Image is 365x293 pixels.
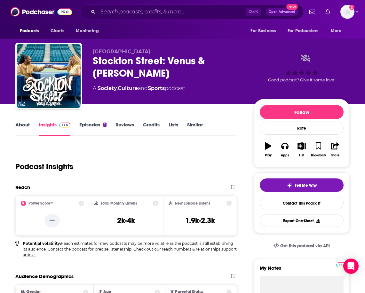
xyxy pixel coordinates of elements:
span: , [117,85,118,91]
span: Get this podcast via API [280,243,330,249]
h3: 1.9k-2.3k [185,216,215,225]
button: tell me why sparkleTell Me Why [260,178,344,192]
img: Podchaser - Follow, Share and Rate Podcasts [11,6,72,18]
button: open menu [246,25,284,37]
div: Open Intercom Messenger [343,259,359,274]
a: Similar [187,122,203,136]
button: Show profile menu [340,5,354,19]
button: open menu [283,25,328,37]
label: My Notes [260,265,344,276]
h2: Total Monthly Listens [101,201,137,206]
div: Play [265,154,272,157]
a: Charts [46,25,68,37]
span: Ctrl K [246,8,261,16]
div: List [299,154,304,157]
button: Apps [276,138,293,161]
h2: Audience Demographics [15,273,74,279]
div: Search podcasts, credits, & more... [80,4,304,19]
a: About [15,122,30,136]
div: Apps [281,154,289,157]
button: List [293,138,310,161]
h1: Podcast Insights [15,162,73,171]
a: Society [98,85,117,91]
span: Good podcast? Give it some love! [268,78,335,82]
img: Stockton Street: Venus & Serena Williams [17,44,81,108]
a: Pro website [336,261,347,267]
span: and [138,85,148,91]
p: -- [44,214,60,227]
a: Show notifications dropdown [323,6,333,17]
span: More [331,26,342,35]
svg: Add a profile image [349,5,354,10]
a: Get this podcast via API [268,238,335,254]
h2: Reach [15,184,30,190]
a: Episodes1 [79,122,107,136]
span: New [286,4,298,10]
img: User Profile [340,5,354,19]
a: Show notifications dropdown [307,6,318,17]
span: Charts [51,26,64,35]
a: Contact This Podcast [260,197,344,209]
div: A podcast [93,85,185,92]
button: open menu [15,25,47,37]
div: Bookmark [311,154,326,157]
button: Play [260,138,276,161]
h2: New Episode Listens [175,201,210,206]
div: 1 [103,123,107,127]
span: Podcasts [20,26,39,35]
button: open menu [326,25,350,37]
button: Bookmark [310,138,327,161]
button: Follow [260,105,344,119]
a: InsightsPodchaser Pro [39,122,70,136]
a: Lists [169,122,178,136]
a: Culture [118,85,138,91]
span: Monitoring [76,26,99,35]
p: Reach estimates for new podcasts may be more volatile as the podcast is still establishing its au... [23,241,237,258]
h2: Power Score™ [28,201,53,206]
span: For Podcasters [288,26,318,35]
a: Credits [143,122,160,136]
span: Tell Me Why [295,183,317,188]
div: Good podcast? Give it some love! [254,49,350,88]
h3: 2k-4k [117,216,135,225]
button: Export One-Sheet [260,214,344,227]
div: Rate [260,122,344,135]
img: Podchaser Pro [336,262,347,267]
img: tell me why sparkle [287,183,292,188]
div: Share [331,154,339,157]
span: Open Advanced [269,10,295,13]
button: Open AdvancedNew [266,8,298,16]
a: Sports [148,85,165,91]
span: Logged in as Ashley_Beenen [340,5,354,19]
span: [GEOGRAPHIC_DATA] [93,49,150,55]
button: open menu [71,25,107,37]
a: reach numbers & relationships support article. [23,247,237,257]
input: Search podcasts, credits, & more... [98,7,246,17]
button: Share [327,138,344,161]
span: For Business [250,26,276,35]
b: Potential volatility: [23,241,61,246]
a: Reviews [115,122,134,136]
img: Podchaser Pro [59,123,70,128]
